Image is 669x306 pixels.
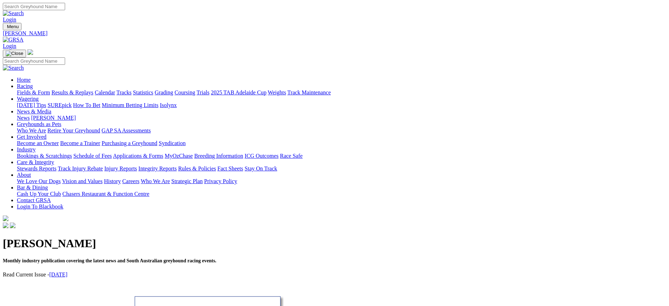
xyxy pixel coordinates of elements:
[17,140,59,146] a: Become an Owner
[17,153,72,159] a: Bookings & Scratchings
[17,121,61,127] a: Greyhounds as Pets
[17,96,39,102] a: Wagering
[141,178,170,184] a: Who We Are
[17,127,46,133] a: Who We Are
[17,178,61,184] a: We Love Our Dogs
[27,49,33,55] img: logo-grsa-white.png
[3,65,24,71] img: Search
[104,166,137,171] a: Injury Reports
[160,102,177,108] a: Isolynx
[17,102,666,108] div: Wagering
[3,37,24,43] img: GRSA
[133,89,153,95] a: Statistics
[3,50,26,57] button: Toggle navigation
[155,89,173,95] a: Grading
[17,197,51,203] a: Contact GRSA
[3,43,16,49] a: Login
[17,115,30,121] a: News
[17,166,666,172] div: Care & Integrity
[3,57,65,65] input: Search
[178,166,216,171] a: Rules & Policies
[196,89,209,95] a: Trials
[17,178,666,185] div: About
[62,178,102,184] a: Vision and Values
[116,89,132,95] a: Tracks
[3,3,65,10] input: Search
[138,166,177,171] a: Integrity Reports
[17,185,48,191] a: Bar & Dining
[48,102,71,108] a: SUREpick
[288,89,331,95] a: Track Maintenance
[17,146,36,152] a: Industry
[17,127,666,134] div: Greyhounds as Pets
[159,140,185,146] a: Syndication
[245,166,277,171] a: Stay On Track
[211,89,266,95] a: 2025 TAB Adelaide Cup
[49,271,68,277] a: [DATE]
[17,102,46,108] a: [DATE] Tips
[3,271,666,278] p: Read Current Issue -
[3,23,21,30] button: Toggle navigation
[171,178,203,184] a: Strategic Plan
[17,108,51,114] a: News & Media
[204,178,237,184] a: Privacy Policy
[17,191,666,197] div: Bar & Dining
[17,89,50,95] a: Fields & Form
[31,115,76,121] a: [PERSON_NAME]
[102,127,151,133] a: GAP SA Assessments
[280,153,302,159] a: Race Safe
[3,30,666,37] a: [PERSON_NAME]
[175,89,195,95] a: Coursing
[102,102,158,108] a: Minimum Betting Limits
[102,140,157,146] a: Purchasing a Greyhound
[17,166,56,171] a: Stewards Reports
[245,153,278,159] a: ICG Outcomes
[51,89,93,95] a: Results & Replays
[122,178,139,184] a: Careers
[17,153,666,159] div: Industry
[3,237,666,250] h1: [PERSON_NAME]
[165,153,193,159] a: MyOzChase
[104,178,121,184] a: History
[73,153,112,159] a: Schedule of Fees
[48,127,100,133] a: Retire Your Greyhound
[17,134,46,140] a: Get Involved
[3,216,8,221] img: logo-grsa-white.png
[17,77,31,83] a: Home
[7,24,19,29] span: Menu
[3,10,24,17] img: Search
[17,83,33,89] a: Racing
[3,258,216,263] span: Monthly industry publication covering the latest news and South Australian greyhound racing events.
[58,166,103,171] a: Track Injury Rebate
[3,17,16,23] a: Login
[17,204,63,210] a: Login To Blackbook
[217,166,243,171] a: Fact Sheets
[268,89,286,95] a: Weights
[113,153,163,159] a: Applications & Forms
[17,159,54,165] a: Care & Integrity
[62,191,149,197] a: Chasers Restaurant & Function Centre
[194,153,243,159] a: Breeding Information
[17,172,31,178] a: About
[17,140,666,146] div: Get Involved
[60,140,100,146] a: Become a Trainer
[95,89,115,95] a: Calendar
[73,102,101,108] a: How To Bet
[17,89,666,96] div: Racing
[6,51,23,56] img: Close
[17,115,666,121] div: News & Media
[17,191,61,197] a: Cash Up Your Club
[3,223,8,228] img: facebook.svg
[10,223,15,228] img: twitter.svg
